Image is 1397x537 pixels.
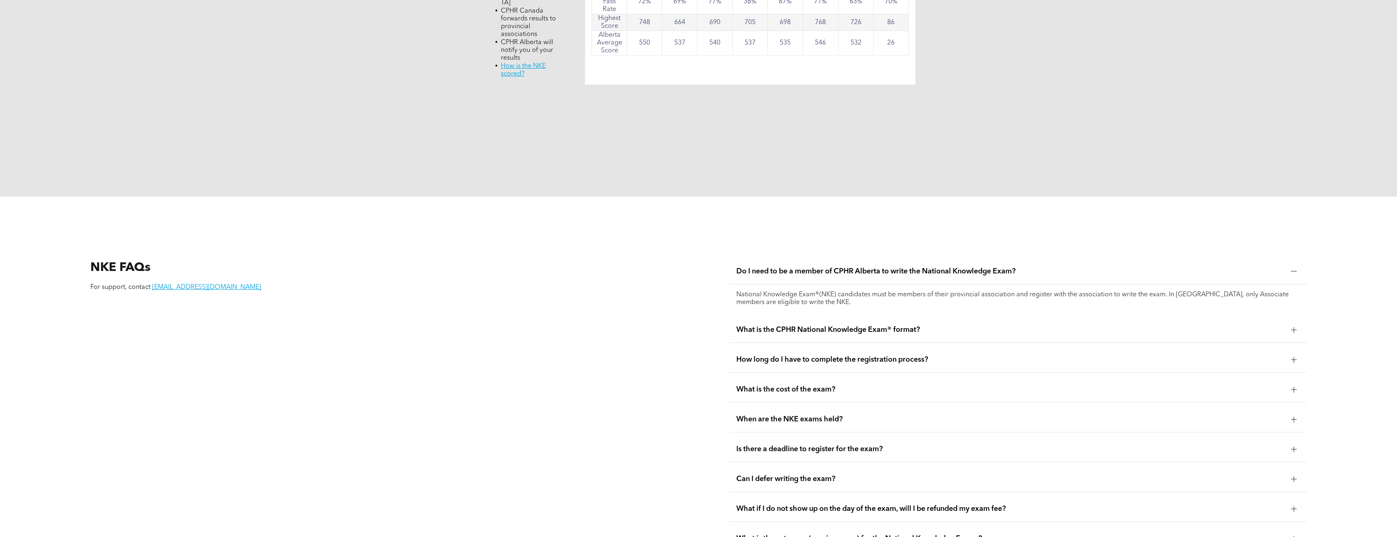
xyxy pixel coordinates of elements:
[768,14,803,31] td: 698
[697,31,733,56] td: 540
[592,14,627,31] td: Highest Score
[90,284,150,291] span: For support, contact
[803,14,838,31] td: 768
[736,355,1285,364] span: How long do I have to complete the registration process?
[736,325,1285,334] span: What is the CPHR National Knowledge Exam® format?
[733,14,768,31] td: 705
[768,31,803,56] td: 535
[627,14,662,31] td: 748
[838,31,873,56] td: 532
[152,284,261,291] a: [EMAIL_ADDRESS][DOMAIN_NAME]
[838,14,873,31] td: 726
[662,14,697,31] td: 664
[736,385,1285,394] span: What is the cost of the exam?
[90,262,150,274] span: NKE FAQs
[501,39,553,61] span: CPHR Alberta will notify you of your results
[736,291,1300,307] p: National Knowledge Exam®(NKE) candidates must be members of their provincial association and regi...
[592,31,627,56] td: Alberta Average Score
[736,415,1285,424] span: When are the NKE exams held?
[873,14,908,31] td: 86
[501,63,546,77] a: How is the NKE scored?
[736,267,1285,276] span: Do I need to be a member of CPHR Alberta to write the National Knowledge Exam?
[733,31,768,56] td: 537
[873,31,908,56] td: 26
[662,31,697,56] td: 537
[697,14,733,31] td: 690
[627,31,662,56] td: 550
[803,31,838,56] td: 546
[501,8,556,38] span: CPHR Canada forwards results to provincial associations
[736,504,1285,513] span: What if I do not show up on the day of the exam, will I be refunded my exam fee?
[736,445,1285,454] span: Is there a deadline to register for the exam?
[736,474,1285,483] span: Can I defer writing the exam?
